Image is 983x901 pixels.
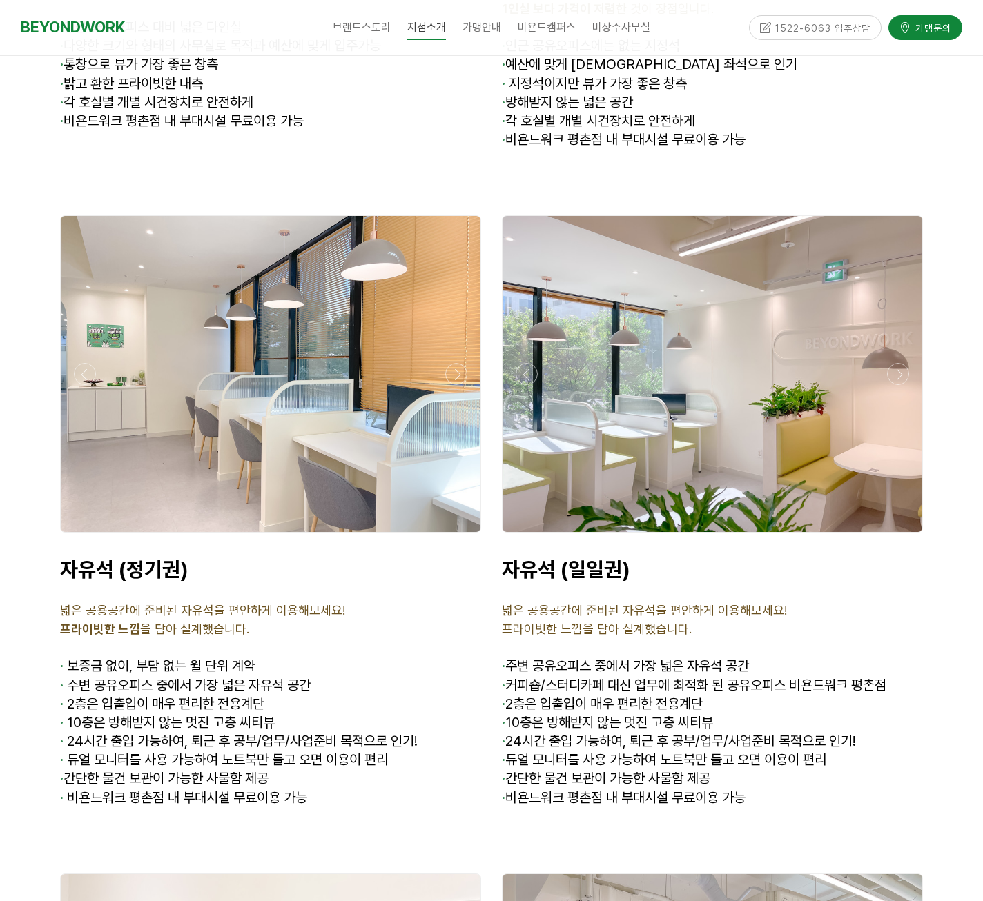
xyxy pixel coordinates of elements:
[502,603,787,617] span: 넓은 공용공간에 준비된 자유석을 편안하게 이용해보세요!
[60,751,64,768] strong: ·
[502,770,505,786] strong: ·
[60,751,388,768] span: 듀얼 모니터를 사용 가능하여 노트북만 들고 오면 이용이 편리
[60,695,64,712] strong: ·
[502,695,505,712] strong: ·
[60,733,418,749] span: 24시간 출입 가능하여, 퇴근 후 공부/업무/사업준비 목적으로 인기!
[502,714,505,731] strong: ·
[911,21,951,34] span: 가맹문의
[502,733,505,749] strong: ·
[60,789,307,806] span: 비욘드워크 평촌점 내 부대시설 무료이용 가능
[454,10,509,45] a: 가맹안내
[502,622,692,636] span: 프라이빗한 느낌을 담아 설계했습니다.
[518,21,576,34] span: 비욘드캠퍼스
[502,733,856,749] span: 24시간 출입 가능하여, 퇴근 후 공부/업무/사업준비 목적으로 인기!
[60,112,304,129] span: 비욘드워크 평촌점 내 부대시설 무료이용 가능
[502,131,746,148] span: 비욘드워크 평촌점 내 부대시설 무료이용 가능
[502,695,703,712] span: 2층은 입출입이 매우 편리한 전용계단
[60,733,64,749] strong: ·
[60,56,64,72] strong: ·
[584,10,659,45] a: 비상주사무실
[502,112,505,129] strong: ·
[502,94,505,110] strong: ·
[333,21,391,34] span: 브랜드스토리
[60,56,218,72] span: 통창으로 뷰가 가장 좋은 창측
[502,657,505,674] span: ·
[502,770,710,786] span: 간단한 물건 보관이 가능한 사물함 제공
[67,657,255,674] span: 보증금 없이, 부담 없는 월 단위 계약
[502,131,505,148] strong: ·
[60,714,275,731] span: 10층은 방해받지 않는 멋진 고층 씨티뷰
[502,789,746,806] span: 비욘드워크 평촌점 내 부대시설 무료이용 가능
[463,21,501,34] span: 가맹안내
[502,112,695,129] span: 각 호실별 개별 시건장치로 안전하게
[502,75,687,92] span: 지정석이지만 뷰가 가장 좋은 창측
[60,94,253,110] span: 각 호실별 개별 시건장치로 안전하게
[502,557,630,582] span: 자유석 (일일권)
[60,789,64,806] strong: ·
[60,622,140,636] strong: 프라이빗한 느낌
[60,557,188,582] span: 자유석 (정기권)
[592,21,650,34] span: 비상주사무실
[60,622,249,636] span: 을 담아 설계했습니다.
[888,15,962,39] a: 가맹문의
[502,56,797,72] span: 예산에 맞게 [DEMOGRAPHIC_DATA] 좌석으로 인기
[60,770,64,786] strong: ·
[502,56,505,72] strong: ·
[502,75,505,92] strong: ·
[60,677,64,693] strong: ·
[60,75,203,92] span: 밝고 환한 프라이빗한 내측
[502,677,505,693] strong: ·
[502,751,505,768] strong: ·
[21,14,125,40] a: BEYONDWORK
[60,603,345,617] span: 넓은 공용공간에 준비된 자유석을 편안하게 이용해보세요!
[60,112,64,129] strong: ·
[502,751,826,768] span: 듀얼 모니터를 사용 가능하여 노트북만 들고 오면 이용이 편리
[324,10,399,45] a: 브랜드스토리
[60,770,269,786] span: 간단한 물건 보관이 가능한 사물함 제공
[509,10,584,45] a: 비욘드캠퍼스
[60,695,264,712] span: 2층은 입출입이 매우 편리한 전용계단
[399,10,454,45] a: 지점소개
[502,789,505,806] strong: ·
[505,657,749,674] span: 주변 공유오피스 중에서 가장 넓은 자유석 공간
[60,657,64,674] strong: ·
[60,75,64,92] strong: ·
[407,16,446,40] span: 지점소개
[60,677,311,693] span: 주변 공유오피스 중에서 가장 넓은 자유석 공간
[502,94,633,110] span: 방해받지 않는 넓은 공간
[60,94,64,110] strong: ·
[502,677,886,693] span: 커피숍/스터디카페 대신 업무에 최적화 된 공유오피스 비욘드워크 평촌점
[502,714,713,731] span: 10층은 방해받지 않는 멋진 고층 씨티뷰
[60,714,64,731] strong: ·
